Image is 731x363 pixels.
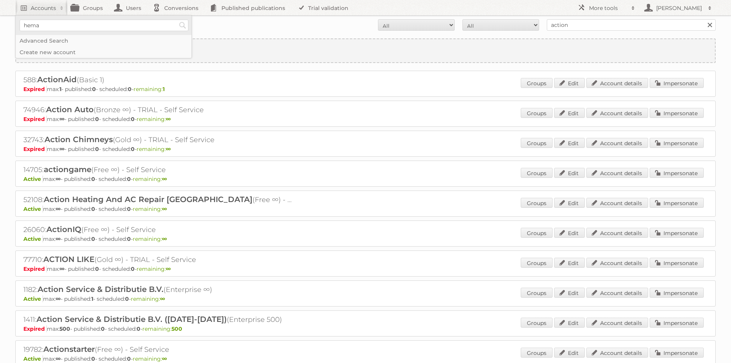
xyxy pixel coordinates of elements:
span: Active [23,295,43,302]
strong: 0 [127,235,131,242]
strong: 0 [91,176,95,182]
span: remaining: [133,235,167,242]
a: Groups [521,228,553,238]
strong: ∞ [59,116,64,123]
span: remaining: [142,325,182,332]
h2: 32743: (Gold ∞) - TRIAL - Self Service [23,135,292,145]
span: remaining: [131,295,165,302]
a: Groups [521,198,553,208]
strong: ∞ [56,206,61,212]
h2: 74946: (Bronze ∞) - TRIAL - Self Service [23,105,292,115]
a: Account details [586,318,648,328]
a: Edit [554,108,585,118]
a: Impersonate [650,288,704,298]
strong: 0 [95,146,99,152]
strong: 0 [92,86,96,93]
span: remaining: [134,86,165,93]
strong: 0 [91,206,95,212]
span: Active [23,355,43,362]
strong: 500 [59,325,70,332]
a: Edit [554,138,585,148]
a: Create new account [16,46,191,58]
span: Expired [23,86,47,93]
strong: 0 [101,325,105,332]
strong: 0 [127,355,131,362]
a: Account details [586,78,648,88]
p: max: - published: - scheduled: - [23,325,708,332]
strong: ∞ [56,295,61,302]
strong: ∞ [162,235,167,242]
p: max: - published: - scheduled: - [23,176,708,182]
a: Edit [554,288,585,298]
span: ACTION LIKE [43,255,94,264]
span: Active [23,235,43,242]
span: remaining: [133,206,167,212]
a: Impersonate [650,228,704,238]
strong: 0 [127,206,131,212]
h2: 52108: (Free ∞) - Self Service [23,195,292,205]
strong: 0 [91,355,95,362]
h2: 26060: (Free ∞) - Self Service [23,225,292,235]
span: remaining: [133,355,167,362]
strong: ∞ [166,265,171,272]
strong: 0 [131,265,135,272]
a: Impersonate [650,198,704,208]
p: max: - published: - scheduled: - [23,86,708,93]
span: ActionAid [37,75,77,84]
strong: 1 [163,86,165,93]
h2: 1182: (Enterprise ∞) [23,285,292,295]
input: Search [177,20,188,31]
a: Edit [554,348,585,358]
a: Edit [554,198,585,208]
span: Expired [23,116,47,123]
strong: 0 [95,265,99,272]
strong: ∞ [160,295,165,302]
a: Account details [586,288,648,298]
strong: ∞ [166,116,171,123]
a: Account details [586,108,648,118]
p: max: - published: - scheduled: - [23,206,708,212]
a: Impersonate [650,138,704,148]
a: Impersonate [650,258,704,268]
a: Impersonate [650,348,704,358]
strong: 0 [95,116,99,123]
a: Impersonate [650,168,704,178]
a: Edit [554,318,585,328]
a: Edit [554,168,585,178]
a: Account details [586,168,648,178]
strong: ∞ [162,176,167,182]
a: Groups [521,288,553,298]
span: Action Heating And AC Repair [GEOGRAPHIC_DATA] [44,195,252,204]
strong: ∞ [56,355,61,362]
a: Groups [521,108,553,118]
span: ActionIQ [46,225,81,234]
span: Action Service & Distributie B.V. ([DATE]-[DATE]) [36,315,227,324]
a: Groups [521,258,553,268]
strong: 1 [59,86,61,93]
strong: 500 [172,325,182,332]
p: max: - published: - scheduled: - [23,295,708,302]
span: remaining: [137,146,171,152]
strong: ∞ [166,146,171,152]
a: Account details [586,138,648,148]
strong: 0 [131,116,135,123]
span: remaining: [137,265,171,272]
h2: More tools [589,4,627,12]
a: Impersonate [650,108,704,118]
h2: 14705: (Free ∞) - Self Service [23,165,292,175]
a: Groups [521,78,553,88]
p: max: - published: - scheduled: - [23,116,708,123]
h2: 1411: (Enterprise 500) [23,315,292,325]
span: remaining: [137,116,171,123]
strong: ∞ [162,355,167,362]
strong: 0 [127,176,131,182]
strong: ∞ [59,146,64,152]
span: Action Auto [46,105,94,114]
a: Advanced Search [16,35,191,46]
p: max: - published: - scheduled: - [23,265,708,272]
p: max: - published: - scheduled: - [23,235,708,242]
p: max: - published: - scheduled: - [23,355,708,362]
a: Edit [554,228,585,238]
a: Account details [586,228,648,238]
h2: 77710: (Gold ∞) - TRIAL - Self Service [23,255,292,265]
